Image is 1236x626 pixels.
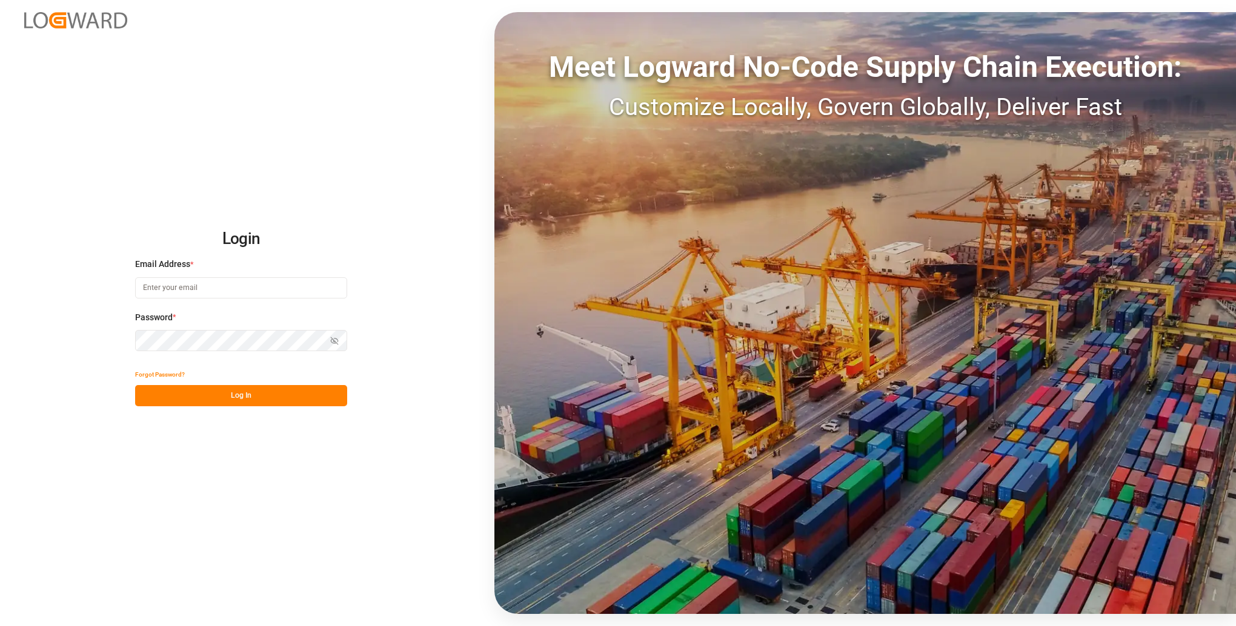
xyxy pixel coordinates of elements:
[494,89,1236,125] div: Customize Locally, Govern Globally, Deliver Fast
[135,385,347,406] button: Log In
[135,277,347,298] input: Enter your email
[24,12,127,28] img: Logward_new_orange.png
[135,258,190,271] span: Email Address
[135,220,347,259] h2: Login
[494,45,1236,89] div: Meet Logward No-Code Supply Chain Execution:
[135,311,173,324] span: Password
[135,364,185,385] button: Forgot Password?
